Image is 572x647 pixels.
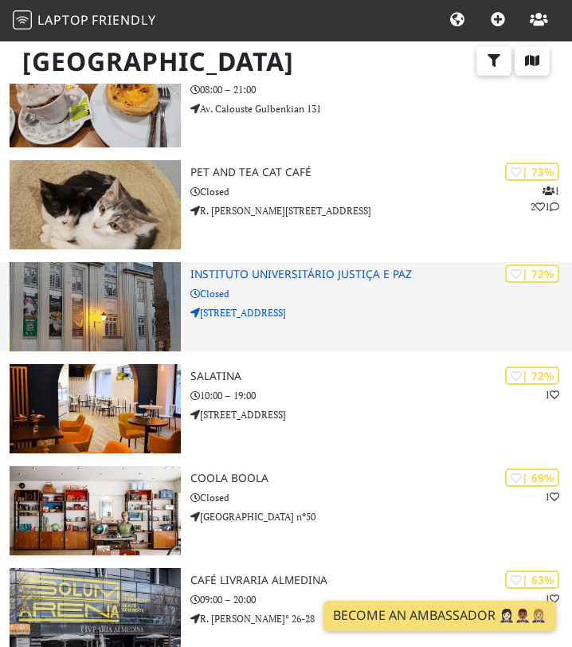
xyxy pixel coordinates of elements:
h3: Café Livraria Almedina [190,574,572,587]
a: LaptopFriendly LaptopFriendly [13,7,156,35]
p: Av. Calouste Gulbenkian 131 [190,101,572,116]
p: 1 [545,489,559,504]
div: | 63% [505,571,559,589]
p: Closed [190,184,572,199]
img: Instituto Universitário Justiça e Paz [10,262,181,351]
h3: Coola Boola [190,472,572,485]
img: Coola Boola [10,466,181,555]
p: 1 [545,591,559,606]
div: | 69% [505,469,559,487]
h1: [GEOGRAPHIC_DATA] [10,40,562,84]
p: 09:00 – 20:00 [190,592,572,607]
span: Laptop [37,11,89,29]
p: 1 2 1 [531,183,559,214]
a: Become an Ambassador 🤵🏻‍♀️🤵🏾‍♂️🤵🏼‍♀️ [323,601,556,631]
div: | 73% [505,163,559,181]
div: | 72% [505,265,559,283]
p: 10:00 – 19:00 [190,388,572,403]
p: [STREET_ADDRESS] [190,305,572,320]
img: LaptopFriendly [13,10,32,29]
h3: Pet and Tea Cat Café [190,166,572,179]
p: Closed [190,286,572,301]
p: [GEOGRAPHIC_DATA] nº50 [190,509,572,524]
span: Friendly [92,11,155,29]
p: [STREET_ADDRESS] [190,407,572,422]
img: Pet and Tea Cat Café [10,160,181,249]
p: 1 [545,387,559,402]
p: R. [PERSON_NAME]° 26-28 [190,611,572,626]
img: Salatina [10,364,181,453]
h3: Salatina [190,370,572,383]
h3: Instituto Universitário Justiça e Paz [190,268,572,281]
p: Closed [190,490,572,505]
img: Pastelaria Vénus [10,58,181,147]
p: R. [PERSON_NAME][STREET_ADDRESS] [190,203,572,218]
div: | 72% [505,367,559,385]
